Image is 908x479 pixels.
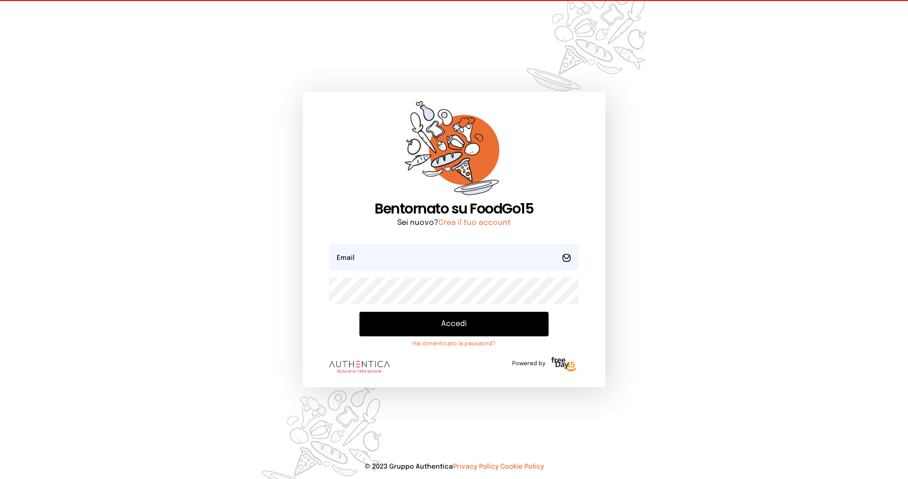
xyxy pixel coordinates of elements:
[512,360,545,368] span: Powered by
[549,355,579,374] img: logo-freeday.3e08031.png
[329,200,579,217] h1: Bentornato su FoodGo15
[329,361,390,373] img: logo.8f33a47.png
[329,217,579,229] p: Sei nuovo?
[405,101,503,201] img: sticker-orange.65babaf.png
[15,462,893,471] p: © 2023 Gruppo Authentica
[500,463,544,470] a: Cookie Policy
[359,312,549,336] button: Accedi
[438,219,511,227] a: Crea il tuo account
[359,340,549,348] a: Hai dimenticato la password?
[453,463,498,470] a: Privacy Policy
